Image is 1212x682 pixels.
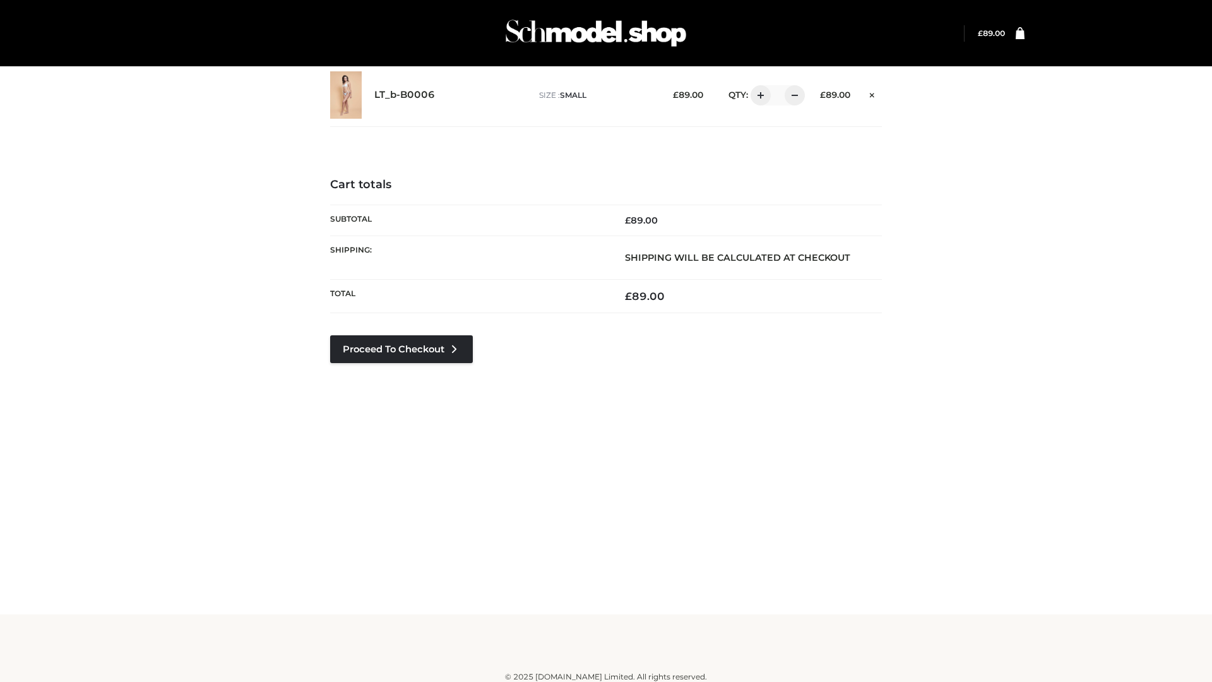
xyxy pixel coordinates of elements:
[625,215,658,226] bdi: 89.00
[716,85,800,105] div: QTY:
[330,178,882,192] h4: Cart totals
[820,90,826,100] span: £
[330,205,606,236] th: Subtotal
[560,90,586,100] span: SMALL
[673,90,679,100] span: £
[625,252,850,263] strong: Shipping will be calculated at checkout
[673,90,703,100] bdi: 89.00
[978,28,1005,38] a: £89.00
[330,335,473,363] a: Proceed to Checkout
[330,236,606,279] th: Shipping:
[501,8,691,58] img: Schmodel Admin 964
[374,89,435,101] a: LT_b-B0006
[330,280,606,313] th: Total
[978,28,1005,38] bdi: 89.00
[330,71,362,119] img: LT_b-B0006 - SMALL
[820,90,850,100] bdi: 89.00
[539,90,653,101] p: size :
[625,290,665,302] bdi: 89.00
[625,290,632,302] span: £
[978,28,983,38] span: £
[625,215,631,226] span: £
[863,85,882,102] a: Remove this item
